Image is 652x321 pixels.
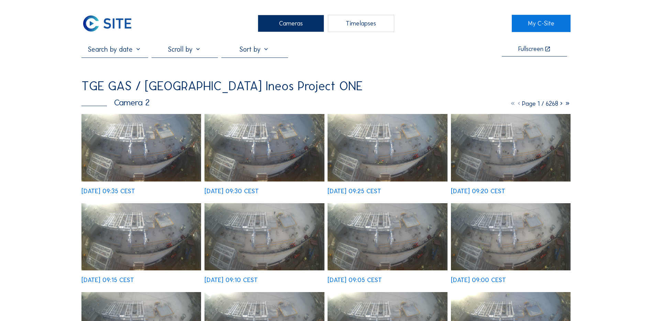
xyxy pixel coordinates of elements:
div: [DATE] 09:00 CEST [451,277,506,283]
img: image_53215482 [328,203,447,271]
div: [DATE] 09:20 CEST [451,188,505,194]
img: image_53216072 [328,114,447,182]
a: C-SITE Logo [81,15,140,32]
div: Cameras [258,15,324,32]
img: image_53216318 [81,114,201,182]
div: Fullscreen [518,46,543,52]
img: C-SITE Logo [81,15,133,32]
img: image_53215638 [205,203,324,271]
img: image_53216152 [205,114,324,182]
a: My C-Site [512,15,571,32]
span: Page 1 / 6268 [522,100,558,107]
div: [DATE] 09:35 CEST [81,188,135,194]
div: [DATE] 09:30 CEST [205,188,259,194]
img: image_53215891 [451,114,571,182]
img: image_53215304 [451,203,571,271]
img: image_53215714 [81,203,201,271]
div: Camera 2 [81,98,150,107]
div: [DATE] 09:25 CEST [328,188,381,194]
div: [DATE] 09:10 CEST [205,277,258,283]
div: Timelapses [328,15,394,32]
div: TGE GAS / [GEOGRAPHIC_DATA] Ineos Project ONE [81,80,363,92]
div: [DATE] 09:05 CEST [328,277,382,283]
div: [DATE] 09:15 CEST [81,277,134,283]
input: Search by date 󰅀 [81,45,148,53]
